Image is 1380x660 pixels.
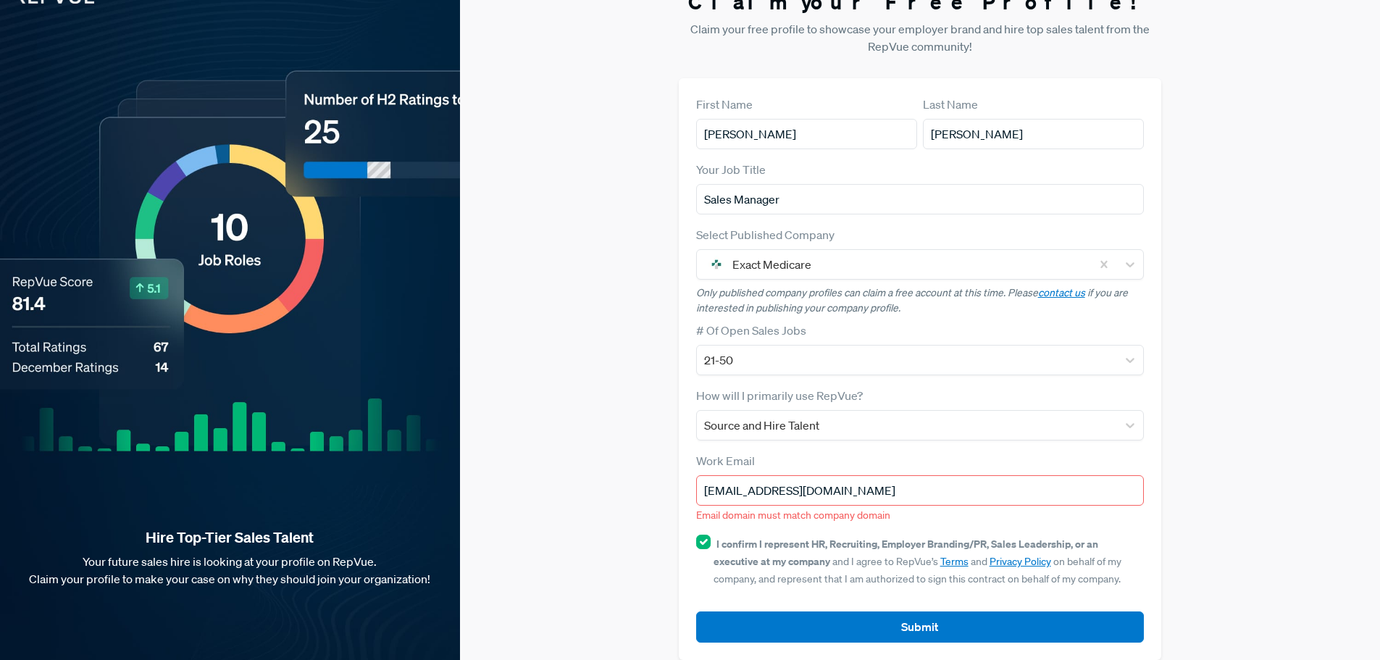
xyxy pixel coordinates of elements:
[923,119,1144,149] input: Last Name
[714,538,1121,585] span: and I agree to RepVue’s and on behalf of my company, and represent that I am authorized to sign t...
[940,555,969,568] a: Terms
[714,537,1098,568] strong: I confirm I represent HR, Recruiting, Employer Branding/PR, Sales Leadership, or an executive at ...
[696,184,1145,214] input: Title
[1038,286,1085,299] a: contact us
[696,119,917,149] input: First Name
[696,322,806,339] label: # Of Open Sales Jobs
[696,226,835,243] label: Select Published Company
[923,96,978,113] label: Last Name
[23,528,437,547] strong: Hire Top-Tier Sales Talent
[696,475,1145,506] input: Email
[696,611,1145,643] button: Submit
[696,96,753,113] label: First Name
[679,20,1162,55] p: Claim your free profile to showcase your employer brand and hire top sales talent from the RepVue...
[696,509,890,522] span: Email domain must match company domain
[990,555,1051,568] a: Privacy Policy
[696,161,766,178] label: Your Job Title
[696,452,755,469] label: Work Email
[23,553,437,588] p: Your future sales hire is looking at your profile on RepVue. Claim your profile to make your case...
[708,256,725,273] img: Exact Medicare
[696,285,1145,316] p: Only published company profiles can claim a free account at this time. Please if you are interest...
[696,387,863,404] label: How will I primarily use RepVue?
